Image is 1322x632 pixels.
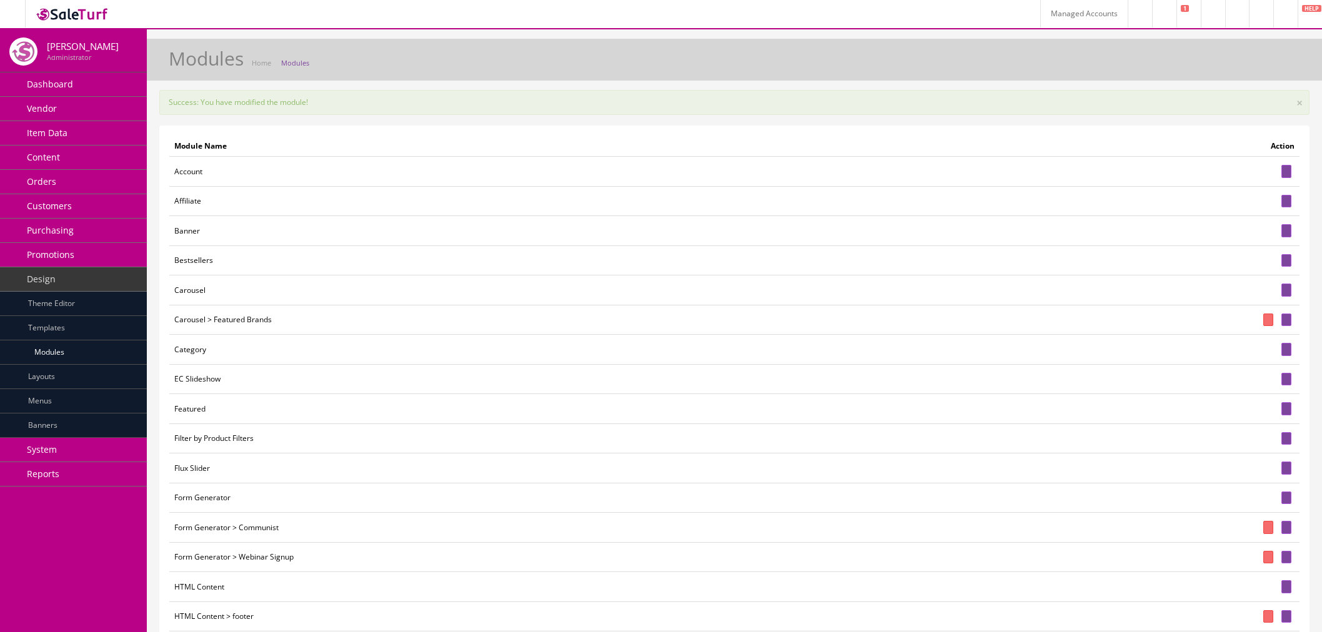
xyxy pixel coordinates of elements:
td: Module Name [169,136,1053,157]
td: Banner [169,216,1053,246]
img: joshlucio05 [9,37,37,66]
td: Form Generator > Communist [169,513,1053,543]
td: Account [169,157,1053,187]
a: Modules [281,58,309,67]
td: HTML Content [169,572,1053,602]
td: Category [169,335,1053,365]
td: EC Slideshow [169,364,1053,394]
span: Dashboard [27,78,73,90]
td: Action [1053,136,1300,157]
td: Flux Slider [169,453,1053,483]
span: Vendor [27,102,57,114]
h1: Modules [169,48,244,69]
span: Item Data [27,127,67,139]
td: Carousel > Featured Brands [169,305,1053,335]
span: Design [27,273,56,285]
span: HELP [1302,5,1321,12]
span: Reports [27,468,59,480]
button: × [1296,97,1303,108]
div: Success: You have modified the module! [159,90,1310,115]
span: Content [27,151,60,163]
a: Home [252,58,271,67]
td: Filter by Product Filters [169,423,1053,453]
small: Administrator [47,52,91,62]
td: Bestsellers [169,245,1053,275]
h4: [PERSON_NAME] [47,41,119,52]
span: 1 [1181,5,1189,12]
span: Orders [27,175,56,187]
span: System [27,443,57,455]
td: Affiliate [169,186,1053,216]
img: SaleTurf [35,6,110,22]
td: HTML Content > footer [169,601,1053,631]
td: Form Generator [169,483,1053,513]
td: Featured [169,394,1053,424]
span: Promotions [27,249,74,260]
span: Customers [27,200,72,212]
span: Purchasing [27,224,74,236]
td: Form Generator > Webinar Signup [169,542,1053,572]
td: Carousel [169,275,1053,305]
